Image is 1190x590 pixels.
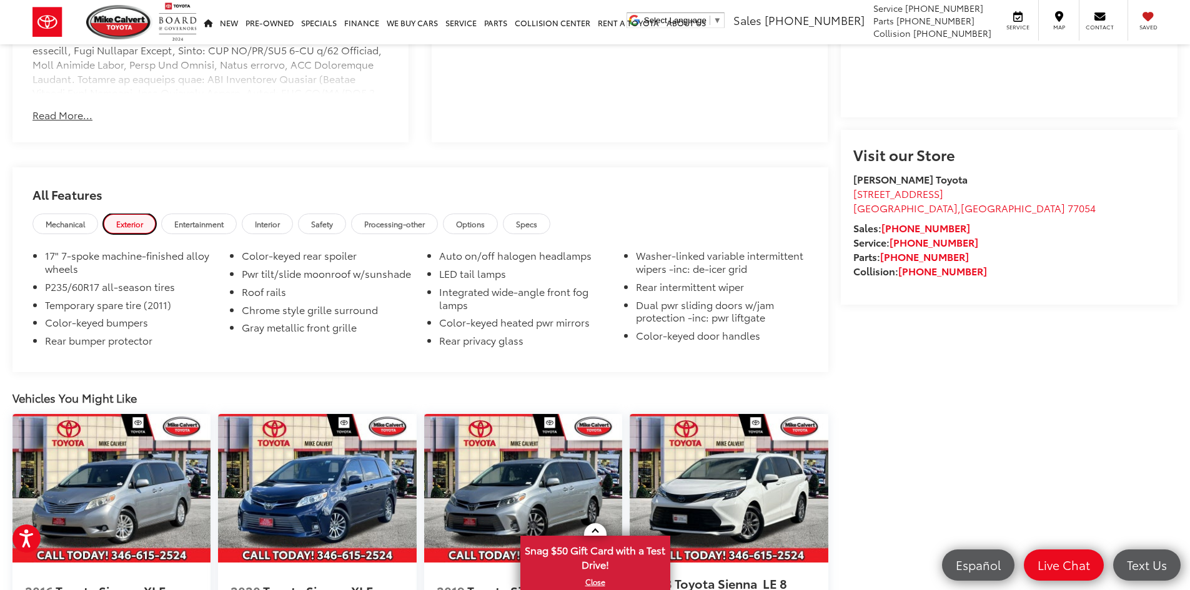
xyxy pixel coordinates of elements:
[12,414,211,563] a: 2016 Toyota Sienna XLE 2016 Toyota Sienna XLE
[242,249,414,267] li: Color-keyed rear spoiler
[255,219,280,229] span: Interior
[636,298,808,330] li: Dual pwr sliding doors w/jam protection -inc: pwr liftgate
[1121,557,1173,573] span: Text Us
[311,219,333,229] span: Safety
[12,391,828,405] div: Vehicles You Might Like
[439,285,611,317] li: Integrated wide-angle front fog lamps
[439,334,611,352] li: Rear privacy glass
[45,280,217,298] li: P235/60R17 all-season tires
[710,16,710,25] span: ​
[1113,549,1181,581] a: Text Us
[733,12,761,28] span: Sales
[1031,557,1096,573] span: Live Chat
[630,414,828,563] a: 2023 Toyota Sienna LE 8 Passenger 2023 Toyota Sienna LE 8 Passenger
[853,263,987,278] strong: Collision:
[913,27,991,39] span: [PHONE_NUMBER]
[636,249,808,280] li: Washer-linked variable intermittent wipers -inc: de-icer grid
[1045,23,1073,31] span: Map
[890,235,978,249] a: [PHONE_NUMBER]
[218,414,416,563] img: 2020 Toyota Sienna XLE
[898,263,987,278] a: [PHONE_NUMBER]
[630,414,828,563] img: 2023 Toyota Sienna LE 8 Passenger
[45,334,217,352] li: Rear bumper protector
[853,200,1096,215] span: ,
[1024,549,1104,581] a: Live Chat
[950,557,1007,573] span: Español
[12,414,211,563] img: 2016 Toyota Sienna XLE
[242,321,414,339] li: Gray metallic front grille
[853,186,943,200] span: [STREET_ADDRESS]
[45,298,217,317] li: Temporary spare tire (2011)
[242,285,414,303] li: Roof rails
[1086,23,1114,31] span: Contact
[364,219,425,229] span: Processing-other
[439,316,611,334] li: Color-keyed heated pwr mirrors
[713,16,721,25] span: ▼
[853,220,970,235] strong: Sales:
[439,267,611,285] li: LED tail lamps
[242,303,414,322] li: Chrome style grille surround
[873,14,894,27] span: Parts
[45,249,217,280] li: 17" 7-spoke machine-finished alloy wheels
[942,549,1014,581] a: Español
[439,249,611,267] li: Auto on/off halogen headlamps
[880,249,969,263] a: [PHONE_NUMBER]
[12,167,828,214] h2: All Features
[853,235,978,249] strong: Service:
[424,414,622,563] img: 2019 Toyota Sienna Limited
[896,14,974,27] span: [PHONE_NUMBER]
[1004,23,1032,31] span: Service
[86,5,152,39] img: Mike Calvert Toyota
[32,108,92,122] button: Read More...
[1134,23,1162,31] span: Saved
[46,219,85,229] span: Mechanical
[45,316,217,334] li: Color-keyed bumpers
[853,172,968,186] strong: [PERSON_NAME] Toyota
[456,219,485,229] span: Options
[765,12,865,28] span: [PHONE_NUMBER]
[853,186,1096,215] a: [STREET_ADDRESS] [GEOGRAPHIC_DATA],[GEOGRAPHIC_DATA] 77054
[218,414,416,563] a: 2020 Toyota Sienna XLE 2020 Toyota Sienna XLE
[1068,200,1096,215] span: 77054
[853,249,969,263] strong: Parts:
[961,200,1065,215] span: [GEOGRAPHIC_DATA]
[905,2,983,14] span: [PHONE_NUMBER]
[242,267,414,285] li: Pwr tilt/slide moonroof w/sunshade
[516,219,537,229] span: Specs
[174,219,224,229] span: Entertainment
[881,220,970,235] a: [PHONE_NUMBER]
[636,280,808,298] li: Rear intermittent wiper
[853,200,958,215] span: [GEOGRAPHIC_DATA]
[522,537,669,575] span: Snag $50 Gift Card with a Test Drive!
[873,2,903,14] span: Service
[853,146,1165,162] h2: Visit our Store
[873,27,911,39] span: Collision
[636,329,808,347] li: Color-keyed door handles
[424,414,622,563] a: 2019 Toyota Sienna Limited 2019 Toyota Sienna Limited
